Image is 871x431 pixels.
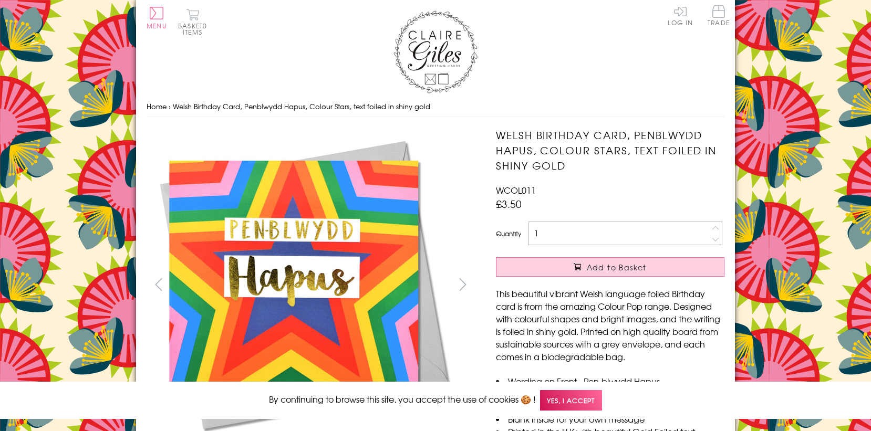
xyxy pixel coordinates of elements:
[496,184,536,196] span: WCOL011
[496,229,521,238] label: Quantity
[147,7,167,29] button: Menu
[173,101,430,111] span: Welsh Birthday Card, Penblwydd Hapus, Colour Stars, text foiled in shiny gold
[708,5,730,26] span: Trade
[147,101,167,111] a: Home
[147,272,170,296] button: prev
[540,390,602,411] span: Yes, I accept
[496,287,724,363] p: This beautiful vibrant Welsh language foiled Birthday card is from the amazing Colour Pop range. ...
[147,96,724,118] nav: breadcrumbs
[451,272,475,296] button: next
[169,101,171,111] span: ›
[496,375,724,387] li: Wording on Front - Pen-blwydd Hapus
[496,196,522,211] span: £3.50
[496,413,724,425] li: Blank inside for your own message
[183,21,207,37] span: 0 items
[496,257,724,277] button: Add to Basket
[178,8,207,35] button: Basket0 items
[587,262,647,272] span: Add to Basket
[147,21,167,30] span: Menu
[708,5,730,28] a: Trade
[668,5,693,26] a: Log In
[393,10,478,93] img: Claire Giles Greetings Cards
[496,128,724,173] h1: Welsh Birthday Card, Penblwydd Hapus, Colour Stars, text foiled in shiny gold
